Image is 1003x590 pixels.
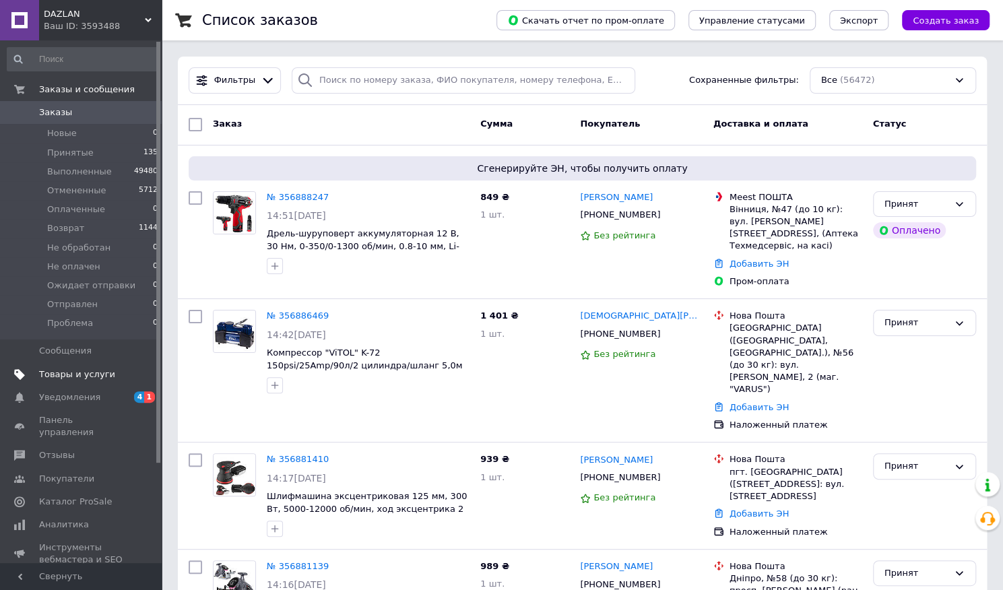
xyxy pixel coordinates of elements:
[840,75,875,85] span: (56472)
[829,10,888,30] button: Экспорт
[47,261,100,273] span: Не оплачен
[730,322,862,395] div: [GEOGRAPHIC_DATA] ([GEOGRAPHIC_DATA], [GEOGRAPHIC_DATA].), №56 (до 30 кг): вул. [PERSON_NAME], 2 ...
[884,197,948,211] div: Принят
[884,459,948,473] div: Принят
[44,8,145,20] span: DAZLAN
[577,206,663,224] div: [PHONE_NUMBER]
[144,391,155,403] span: 1
[47,242,110,254] span: Не обработан
[884,566,948,581] div: Принят
[267,228,459,263] a: Дрель-шуруповерт аккумуляторная 12 В, 30 Нм, 0-350/0-1300 об/мин, 0.8-10 мм, Li-Ion, 1.3 Ач INTER...
[153,242,158,254] span: 0
[267,310,329,321] a: № 356886469
[913,15,979,26] span: Создать заказ
[153,261,158,273] span: 0
[699,15,805,26] span: Управление статусами
[153,203,158,216] span: 0
[47,185,106,197] span: Отмененные
[730,402,789,412] a: Добавить ЭН
[480,310,518,321] span: 1 401 ₴
[213,191,256,234] a: Фото товару
[821,74,837,87] span: Все
[480,454,509,464] span: 939 ₴
[143,147,158,159] span: 135
[134,166,158,178] span: 49480
[47,166,112,178] span: Выполненные
[39,84,135,96] span: Заказы и сообщения
[39,496,112,508] span: Каталог ProSale
[496,10,675,30] button: Скачать отчет по пром-оплате
[213,310,256,353] a: Фото товару
[267,348,462,383] a: Компрессор "ViTOL" K-72 150psi/25Amp/90л/2 цилиндра/шланг 5,0м с дефлятором/клеммы (K-72)
[873,119,907,129] span: Статус
[580,119,640,129] span: Покупатель
[267,210,326,221] span: 14:51[DATE]
[39,542,125,566] span: Инструменты вебмастера и SEO
[730,509,789,519] a: Добавить ЭН
[39,519,89,531] span: Аналитика
[730,526,862,538] div: Наложенный платеж
[730,275,862,288] div: Пром-оплата
[593,230,655,240] span: Без рейтинга
[713,119,808,129] span: Доставка и оплата
[267,561,329,571] a: № 356881139
[39,449,75,461] span: Отзывы
[840,15,878,26] span: Экспорт
[39,391,100,403] span: Уведомления
[688,10,816,30] button: Управление статусами
[507,14,664,26] span: Скачать отчет по пром-оплате
[153,280,158,292] span: 0
[730,560,862,572] div: Нова Пошта
[47,317,93,329] span: Проблема
[580,454,653,467] a: [PERSON_NAME]
[214,192,255,234] img: Фото товару
[593,492,655,502] span: Без рейтинга
[153,127,158,139] span: 0
[480,192,509,202] span: 849 ₴
[480,119,513,129] span: Сумма
[902,10,990,30] button: Создать заказ
[480,472,505,482] span: 1 шт.
[730,310,862,322] div: Нова Пошта
[213,119,242,129] span: Заказ
[580,191,653,204] a: [PERSON_NAME]
[292,67,636,94] input: Поиск по номеру заказа, ФИО покупателя, номеру телефона, Email, номеру накладной
[580,560,653,573] a: [PERSON_NAME]
[267,491,467,526] a: Шлифмашина эксцентриковая 125 мм, 300 Вт, 5000-12000 об/мин, ход эксцентрика 2 мм INTERTOOL WT-0541
[580,310,703,323] a: [DEMOGRAPHIC_DATA][PERSON_NAME]
[480,579,505,589] span: 1 шт.
[267,579,326,590] span: 14:16[DATE]
[730,466,862,503] div: пгт. [GEOGRAPHIC_DATA] ([STREET_ADDRESS]: вул. [STREET_ADDRESS]
[214,454,255,496] img: Фото товару
[267,192,329,202] a: № 356888247
[153,298,158,310] span: 0
[39,473,94,485] span: Покупатели
[153,317,158,329] span: 0
[873,222,946,238] div: Оплачено
[730,419,862,431] div: Наложенный платеж
[593,349,655,359] span: Без рейтинга
[213,453,256,496] a: Фото товару
[480,209,505,220] span: 1 шт.
[480,561,509,571] span: 989 ₴
[730,259,789,269] a: Добавить ЭН
[47,127,77,139] span: Новые
[139,185,158,197] span: 5712
[689,74,799,87] span: Сохраненные фильтры:
[214,310,255,352] img: Фото товару
[267,473,326,484] span: 14:17[DATE]
[39,106,72,119] span: Заказы
[7,47,159,71] input: Поиск
[884,316,948,330] div: Принят
[480,329,505,339] span: 1 шт.
[267,454,329,464] a: № 356881410
[730,191,862,203] div: Meest ПОШТА
[888,15,990,25] a: Создать заказ
[730,203,862,253] div: Вінниця, №47 (до 10 кг): вул. [PERSON_NAME][STREET_ADDRESS], (Аптека Техмедсервіс, на касі)
[730,453,862,465] div: Нова Пошта
[47,280,135,292] span: Ожидает отправки
[47,222,84,234] span: Возврат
